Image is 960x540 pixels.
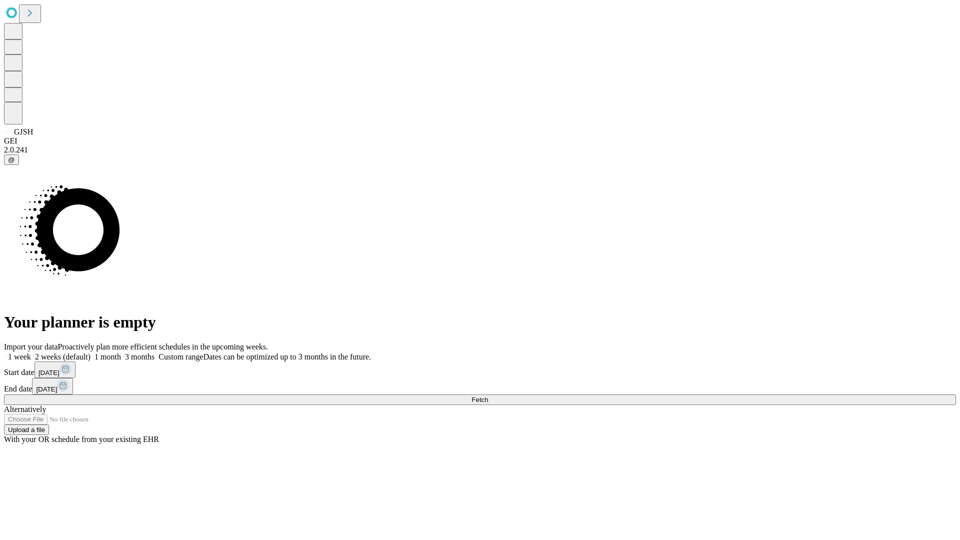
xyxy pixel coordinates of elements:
span: 1 week [8,352,31,361]
span: [DATE] [38,369,59,376]
span: 1 month [94,352,121,361]
span: Custom range [158,352,203,361]
span: @ [8,156,15,163]
div: Start date [4,361,956,378]
span: [DATE] [36,385,57,393]
span: Fetch [471,396,488,403]
span: Import your data [4,342,58,351]
button: Upload a file [4,424,49,435]
button: @ [4,154,19,165]
button: [DATE] [32,378,73,394]
div: End date [4,378,956,394]
span: Alternatively [4,405,46,413]
span: With your OR schedule from your existing EHR [4,435,159,443]
span: GJSH [14,127,33,136]
button: [DATE] [34,361,75,378]
div: 2.0.241 [4,145,956,154]
span: 2 weeks (default) [35,352,90,361]
div: GEI [4,136,956,145]
span: 3 months [125,352,154,361]
span: Dates can be optimized up to 3 months in the future. [203,352,371,361]
button: Fetch [4,394,956,405]
span: Proactively plan more efficient schedules in the upcoming weeks. [58,342,268,351]
h1: Your planner is empty [4,313,956,331]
